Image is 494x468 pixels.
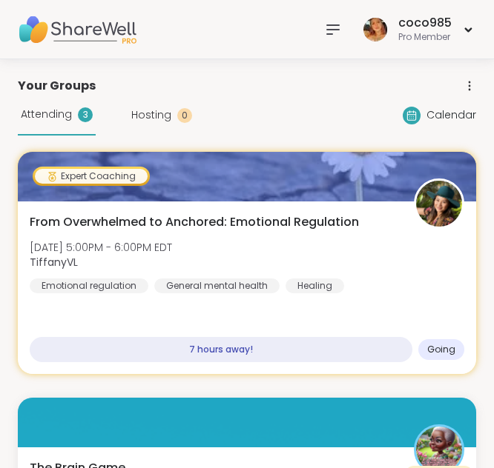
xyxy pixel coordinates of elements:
div: 3 [78,107,93,122]
img: ShareWell Nav Logo [18,4,136,56]
div: General mental health [154,278,280,293]
img: coco985 [363,18,387,41]
div: 0 [177,108,192,123]
span: From Overwhelmed to Anchored: Emotional Regulation [30,213,359,231]
div: Emotional regulation [30,278,148,293]
b: TiffanyVL [30,255,78,270]
span: Hosting [131,107,171,123]
span: Attending [21,107,72,122]
div: 7 hours away! [30,337,412,362]
span: [DATE] 5:00PM - 6:00PM EDT [30,240,172,255]
img: TiffanyVL [416,181,462,227]
div: Expert Coaching [35,169,148,184]
div: Healing [286,278,344,293]
span: Going [427,344,455,355]
span: Your Groups [18,77,96,95]
div: coco985 [398,15,452,31]
div: Pro Member [398,31,452,44]
span: Calendar [427,107,476,123]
